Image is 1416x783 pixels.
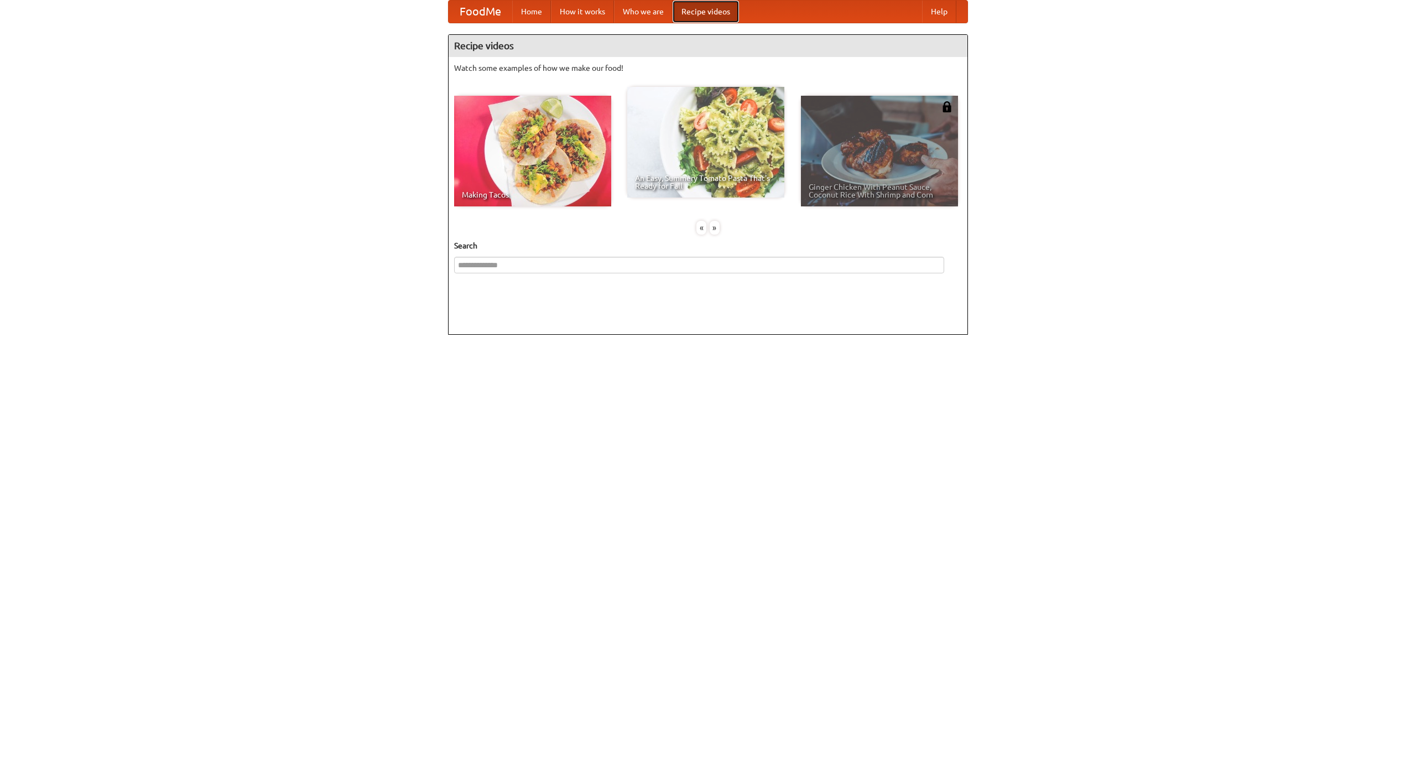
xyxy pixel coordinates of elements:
h4: Recipe videos [449,35,967,57]
div: » [710,221,720,235]
a: An Easy, Summery Tomato Pasta That's Ready for Fall [627,87,784,198]
a: Making Tacos [454,96,611,206]
a: Home [512,1,551,23]
span: An Easy, Summery Tomato Pasta That's Ready for Fall [635,174,777,190]
a: Who we are [614,1,673,23]
a: Recipe videos [673,1,739,23]
a: How it works [551,1,614,23]
span: Making Tacos [462,191,603,199]
a: FoodMe [449,1,512,23]
p: Watch some examples of how we make our food! [454,63,962,74]
img: 483408.png [941,101,952,112]
h5: Search [454,240,962,251]
div: « [696,221,706,235]
a: Help [922,1,956,23]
